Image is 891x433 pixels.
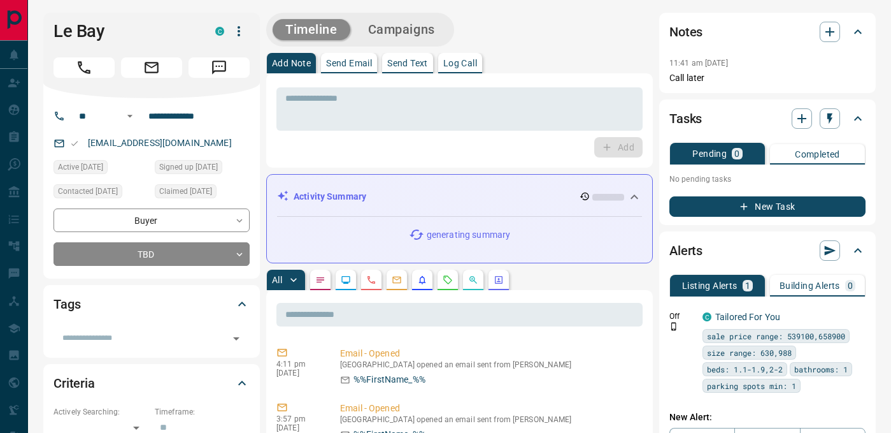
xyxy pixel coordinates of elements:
[669,71,866,85] p: Call later
[272,59,311,68] p: Add Note
[669,59,728,68] p: 11:41 am [DATE]
[340,415,638,424] p: [GEOGRAPHIC_DATA] opened an email sent from [PERSON_NAME]
[121,57,182,78] span: Email
[276,369,321,378] p: [DATE]
[53,184,148,202] div: Thu May 08 2025
[715,312,780,322] a: Tailored For You
[734,149,739,158] p: 0
[58,161,103,173] span: Active [DATE]
[669,196,866,217] button: New Task
[155,406,250,418] p: Timeframe:
[794,363,848,376] span: bathrooms: 1
[159,185,212,198] span: Claimed [DATE]
[387,59,428,68] p: Send Text
[272,275,282,284] p: All
[53,209,250,232] div: Buyer
[294,190,366,203] p: Activity Summary
[155,184,250,202] div: Sat Jan 11 2025
[53,242,250,266] div: TBD
[669,170,866,189] p: No pending tasks
[427,228,510,242] p: generating summary
[189,57,250,78] span: Message
[315,275,325,285] svg: Notes
[682,281,738,290] p: Listing Alerts
[53,368,250,399] div: Criteria
[273,19,350,40] button: Timeline
[745,281,750,290] p: 1
[53,289,250,319] div: Tags
[669,103,866,134] div: Tasks
[276,415,321,423] p: 3:57 pm
[707,379,796,392] span: parking spots min: 1
[669,411,866,424] p: New Alert:
[53,21,196,41] h1: Le Bay
[58,185,118,198] span: Contacted [DATE]
[88,138,232,148] a: [EMAIL_ADDRESS][DOMAIN_NAME]
[669,235,866,266] div: Alerts
[795,150,840,159] p: Completed
[340,360,638,369] p: [GEOGRAPHIC_DATA] opened an email sent from [PERSON_NAME]
[340,402,638,415] p: Email - Opened
[669,17,866,47] div: Notes
[340,347,638,360] p: Email - Opened
[468,275,478,285] svg: Opportunities
[669,22,702,42] h2: Notes
[53,406,148,418] p: Actively Searching:
[159,161,218,173] span: Signed up [DATE]
[848,281,853,290] p: 0
[227,330,245,348] button: Open
[692,149,727,158] p: Pending
[707,363,783,376] span: beds: 1.1-1.9,2-2
[366,275,376,285] svg: Calls
[669,322,678,331] svg: Push Notification Only
[53,57,115,78] span: Call
[669,108,702,129] h2: Tasks
[780,281,840,290] p: Building Alerts
[707,346,792,359] span: size range: 630,988
[215,27,224,36] div: condos.ca
[53,160,148,178] div: Fri Jan 10 2025
[669,240,702,261] h2: Alerts
[355,19,448,40] button: Campaigns
[276,423,321,432] p: [DATE]
[443,275,453,285] svg: Requests
[707,330,845,342] span: sale price range: 539100,658900
[443,59,477,68] p: Log Call
[277,185,642,209] div: Activity Summary
[392,275,402,285] svg: Emails
[155,160,250,178] div: Fri Jan 10 2025
[494,275,504,285] svg: Agent Actions
[341,275,351,285] svg: Lead Browsing Activity
[70,139,79,148] svg: Email Valid
[702,312,711,321] div: condos.ca
[326,59,372,68] p: Send Email
[53,294,80,314] h2: Tags
[353,373,425,386] p: %%FirstName_%%
[276,360,321,369] p: 4:11 pm
[53,373,95,393] h2: Criteria
[417,275,427,285] svg: Listing Alerts
[669,311,695,322] p: Off
[122,108,138,124] button: Open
